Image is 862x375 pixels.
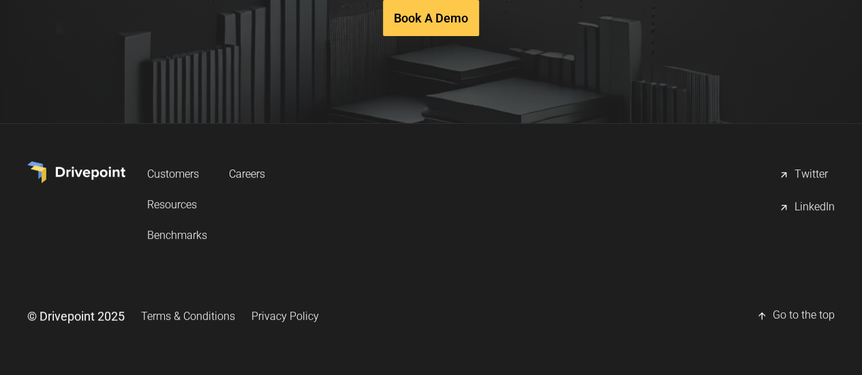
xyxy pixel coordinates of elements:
div: LinkedIn [795,199,835,216]
a: Careers [229,161,265,186]
div: © Drivepoint 2025 [27,308,125,325]
div: Go to the top [773,308,835,324]
a: Customers [147,161,207,186]
div: Twitter [795,167,828,183]
a: Go to the top [756,302,835,329]
a: Resources [147,192,207,217]
a: Privacy Policy [251,304,319,329]
a: LinkedIn [778,194,835,221]
a: Twitter [778,161,835,189]
a: Benchmarks [147,223,207,248]
iframe: Chat Widget [794,310,862,375]
a: Terms & Conditions [141,304,235,329]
